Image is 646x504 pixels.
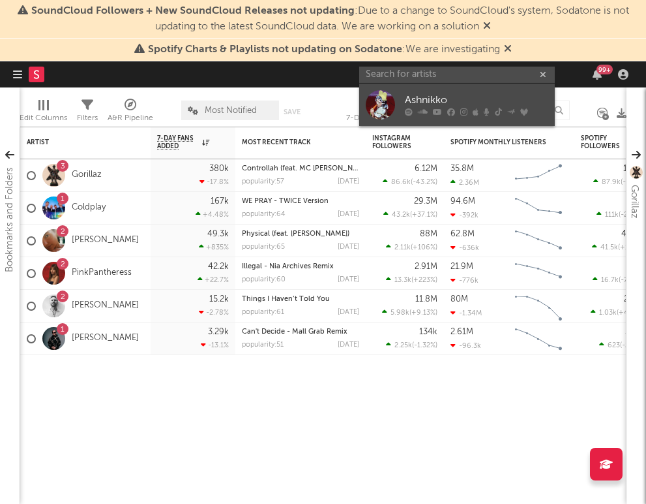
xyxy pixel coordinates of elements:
[209,295,229,304] div: 15.2k
[592,243,646,251] div: ( )
[601,277,619,284] span: 16.7k
[390,309,409,317] span: 5.98k
[242,328,359,336] div: Can't Decide - Mall Grab Remix
[450,262,473,271] div: 21.9M
[242,165,359,172] div: Controllah (feat. MC Bin Laden)
[619,309,644,317] span: +47.9 %
[623,165,646,173] div: 13.9M
[209,165,229,173] div: 380k
[599,341,646,349] div: ( )
[242,341,284,349] div: popularity: 51
[108,94,153,132] div: A&R Pipeline
[242,244,285,251] div: popularity: 65
[199,308,229,317] div: -2.78 %
[450,211,478,219] div: -392k
[621,277,644,284] span: -7.08 %
[72,300,139,311] a: [PERSON_NAME]
[208,262,229,271] div: 42.2k
[242,211,286,218] div: popularity: 64
[359,67,555,83] input: Search for artists
[359,84,555,126] a: Ashnikko
[602,179,621,186] span: 87.9k
[620,244,644,251] span: +17.9 %
[450,341,481,350] div: -96.3k
[27,138,125,146] div: Artist
[148,44,500,55] span: : We are investigating
[386,276,437,284] div: ( )
[242,138,340,146] div: Most Recent Track
[77,110,98,126] div: Filters
[196,210,229,219] div: +4.48 %
[450,328,473,336] div: 2.61M
[405,93,548,108] div: Ashnikko
[414,197,437,206] div: 29.3M
[420,230,437,238] div: 88M
[205,106,257,115] span: Most Notified
[31,6,355,16] span: SoundCloud Followers + New SoundCloud Releases not updating
[415,295,437,304] div: 11.8M
[419,328,437,336] div: 134k
[413,277,435,284] span: +223 %
[450,276,478,285] div: -776k
[391,179,411,186] span: 86.6k
[242,296,359,303] div: Things I Haven’t Told You
[72,235,139,246] a: [PERSON_NAME]
[593,276,646,284] div: ( )
[72,202,106,213] a: Coldplay
[411,309,435,317] span: +9.13 %
[450,230,475,238] div: 62.8M
[509,290,568,323] svg: Chart title
[338,211,359,218] div: [DATE]
[157,134,199,150] span: 7-Day Fans Added
[208,328,229,336] div: 3.29k
[242,165,372,172] a: Controllah (feat. MC [PERSON_NAME])
[242,263,359,270] div: Illegal - Nia Archives Remix
[148,44,402,55] span: Spotify Charts & Playlists not updating on Sodatone
[386,341,437,349] div: ( )
[413,179,435,186] span: -43.2 %
[581,134,626,150] div: Spotify Followers
[346,94,444,132] div: 7-Day Fans Added (7-Day Fans Added)
[346,110,444,126] div: 7-Day Fans Added (7-Day Fans Added)
[338,341,359,349] div: [DATE]
[625,328,646,336] div: 39.3k
[450,197,475,206] div: 94.6M
[386,243,437,251] div: ( )
[392,212,410,219] span: 43.2k
[394,244,411,251] span: 2.11k
[509,225,568,257] svg: Chart title
[415,165,437,173] div: 6.12M
[414,342,435,349] span: -1.32 %
[338,244,359,251] div: [DATE]
[450,165,474,173] div: 35.8M
[77,94,98,132] div: Filters
[338,276,359,283] div: [DATE]
[593,69,602,80] button: 99+
[509,323,568,355] svg: Chart title
[2,167,18,272] div: Bookmarks and Folders
[338,309,359,316] div: [DATE]
[31,6,629,32] span: : Due to a change to SoundCloud's system, Sodatone is not updating to the latest SoundCloud data....
[450,244,479,252] div: -636k
[509,257,568,290] svg: Chart title
[596,210,646,219] div: ( )
[242,276,286,283] div: popularity: 60
[372,134,418,150] div: Instagram Followers
[198,276,229,284] div: +22.7 %
[608,342,620,349] span: 623
[621,230,646,238] div: 46.6M
[242,230,359,238] div: Physical (feat. Troye Sivan)
[199,243,229,251] div: +835 %
[413,244,435,251] span: +106 %
[242,309,284,316] div: popularity: 61
[20,110,67,126] div: Edit Columns
[622,342,644,349] span: -21.6 %
[242,263,334,270] a: Illegal - Nia Archives Remix
[207,230,229,238] div: 49.3k
[242,328,347,336] a: Can't Decide - Mall Grab Remix
[72,170,102,181] a: Gorillaz
[108,110,153,126] div: A&R Pipeline
[199,178,229,186] div: -17.8 %
[599,309,617,317] span: 1.03k
[450,309,482,317] div: -1.34M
